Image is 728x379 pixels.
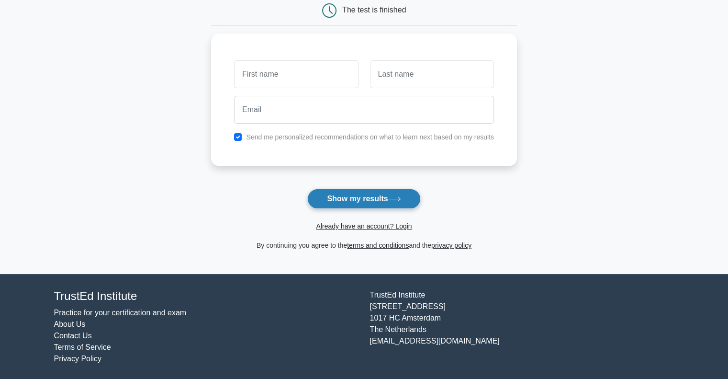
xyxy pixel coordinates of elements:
[347,241,409,249] a: terms and conditions
[205,240,523,251] div: By continuing you agree to the and the
[54,343,111,351] a: Terms of Service
[246,133,494,141] label: Send me personalized recommendations on what to learn next based on my results
[54,309,187,317] a: Practice for your certification and exam
[364,289,680,365] div: TrustEd Institute [STREET_ADDRESS] 1017 HC Amsterdam The Netherlands [EMAIL_ADDRESS][DOMAIN_NAME]
[307,189,420,209] button: Show my results
[342,6,406,14] div: The test is finished
[54,332,92,340] a: Contact Us
[431,241,471,249] a: privacy policy
[234,96,494,124] input: Email
[316,222,412,230] a: Already have an account? Login
[54,320,86,328] a: About Us
[370,60,494,88] input: Last name
[54,355,102,363] a: Privacy Policy
[234,60,358,88] input: First name
[54,289,358,303] h4: TrustEd Institute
